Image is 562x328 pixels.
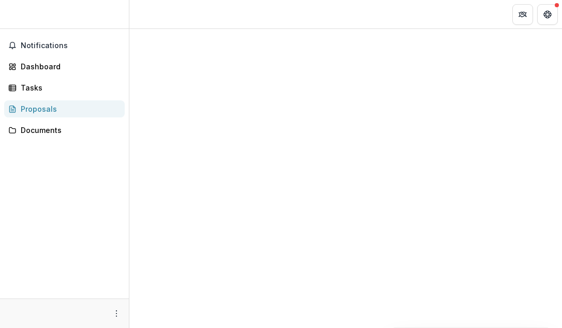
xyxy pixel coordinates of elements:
a: Tasks [4,79,125,96]
div: Tasks [21,82,116,93]
div: Dashboard [21,61,116,72]
div: Proposals [21,103,116,114]
button: Partners [512,4,533,25]
button: More [110,307,123,320]
a: Proposals [4,100,125,117]
button: Notifications [4,37,125,54]
span: Notifications [21,41,121,50]
a: Dashboard [4,58,125,75]
div: Documents [21,125,116,136]
a: Documents [4,122,125,139]
button: Get Help [537,4,558,25]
